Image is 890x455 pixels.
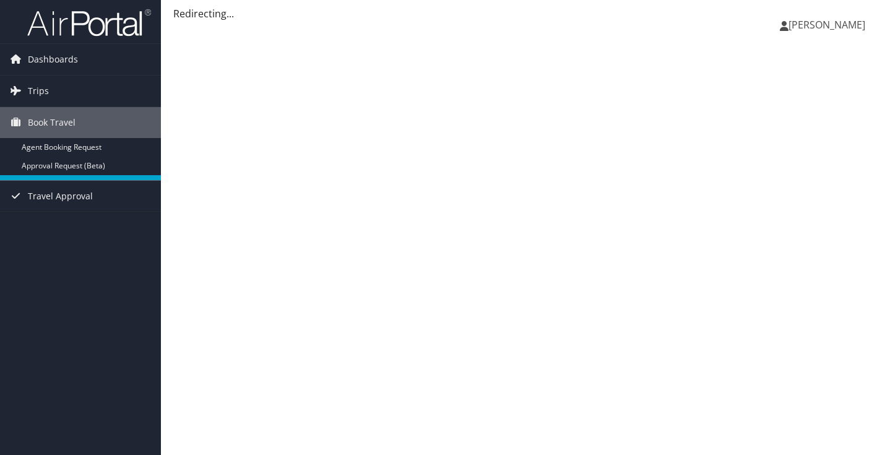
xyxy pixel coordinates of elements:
a: [PERSON_NAME] [780,6,878,43]
span: Book Travel [28,107,76,138]
span: [PERSON_NAME] [788,18,865,32]
img: airportal-logo.png [27,8,151,37]
div: Redirecting... [173,6,878,21]
span: Trips [28,76,49,106]
span: Dashboards [28,44,78,75]
span: Travel Approval [28,181,93,212]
